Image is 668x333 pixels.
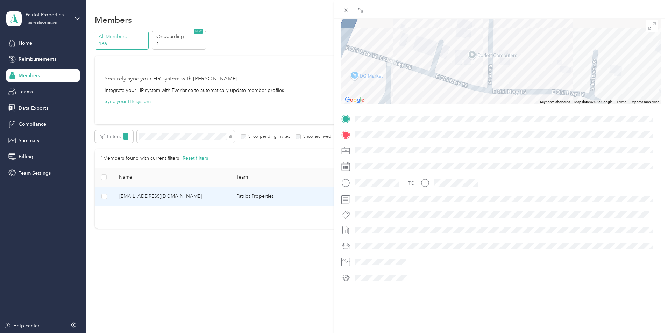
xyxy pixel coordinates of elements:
[343,95,366,104] a: Open this area in Google Maps (opens a new window)
[629,294,668,333] iframe: Everlance-gr Chat Button Frame
[540,100,570,104] button: Keyboard shortcuts
[343,95,366,104] img: Google
[617,100,626,104] a: Terms (opens in new tab)
[408,180,415,187] div: TO
[631,100,659,104] a: Report a map error
[574,100,612,104] span: Map data ©2025 Google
